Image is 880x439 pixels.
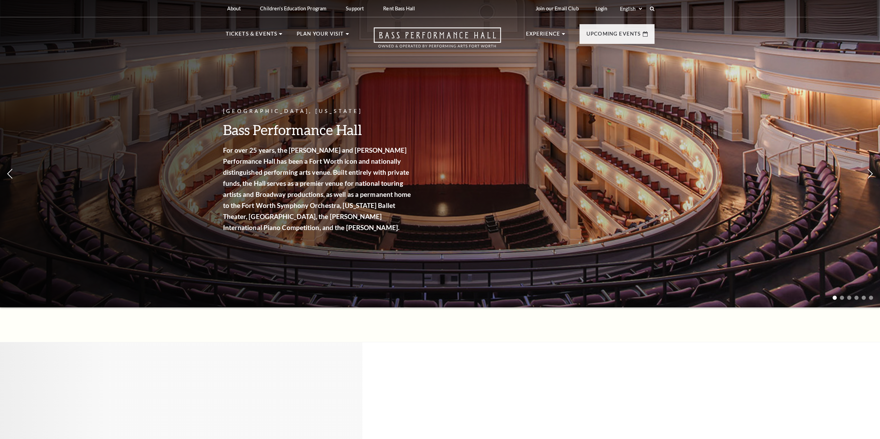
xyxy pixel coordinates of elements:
p: Support [346,6,364,11]
p: Experience [526,30,561,42]
strong: For over 25 years, the [PERSON_NAME] and [PERSON_NAME] Performance Hall has been a Fort Worth ico... [223,146,411,231]
p: Plan Your Visit [297,30,344,42]
p: Tickets & Events [226,30,278,42]
p: Children's Education Program [260,6,326,11]
p: Rent Bass Hall [383,6,415,11]
select: Select: [619,6,643,12]
p: [GEOGRAPHIC_DATA], [US_STATE] [223,107,413,116]
h3: Bass Performance Hall [223,121,413,139]
p: About [227,6,241,11]
p: Upcoming Events [586,30,641,42]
